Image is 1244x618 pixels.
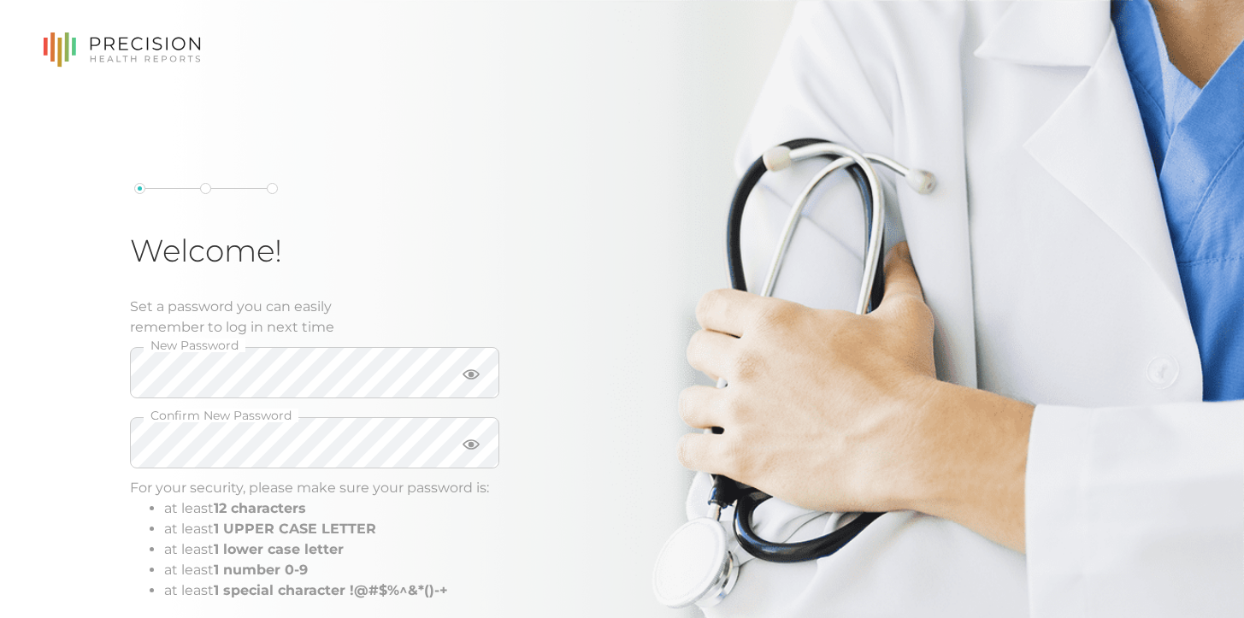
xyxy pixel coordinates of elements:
[164,580,499,601] li: at least
[214,541,344,557] b: 1 lower case letter
[214,500,306,516] b: 12 characters
[214,562,308,578] b: 1 number 0-9
[214,582,448,598] b: 1 special character !@#$%^&*()-+
[214,521,376,537] b: 1 UPPER CASE LETTER
[130,232,499,269] h1: Welcome!
[130,297,499,338] div: Set a password you can easily remember to log in next time
[164,519,499,539] li: at least
[164,560,499,580] li: at least
[164,498,499,519] li: at least
[164,539,499,560] li: at least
